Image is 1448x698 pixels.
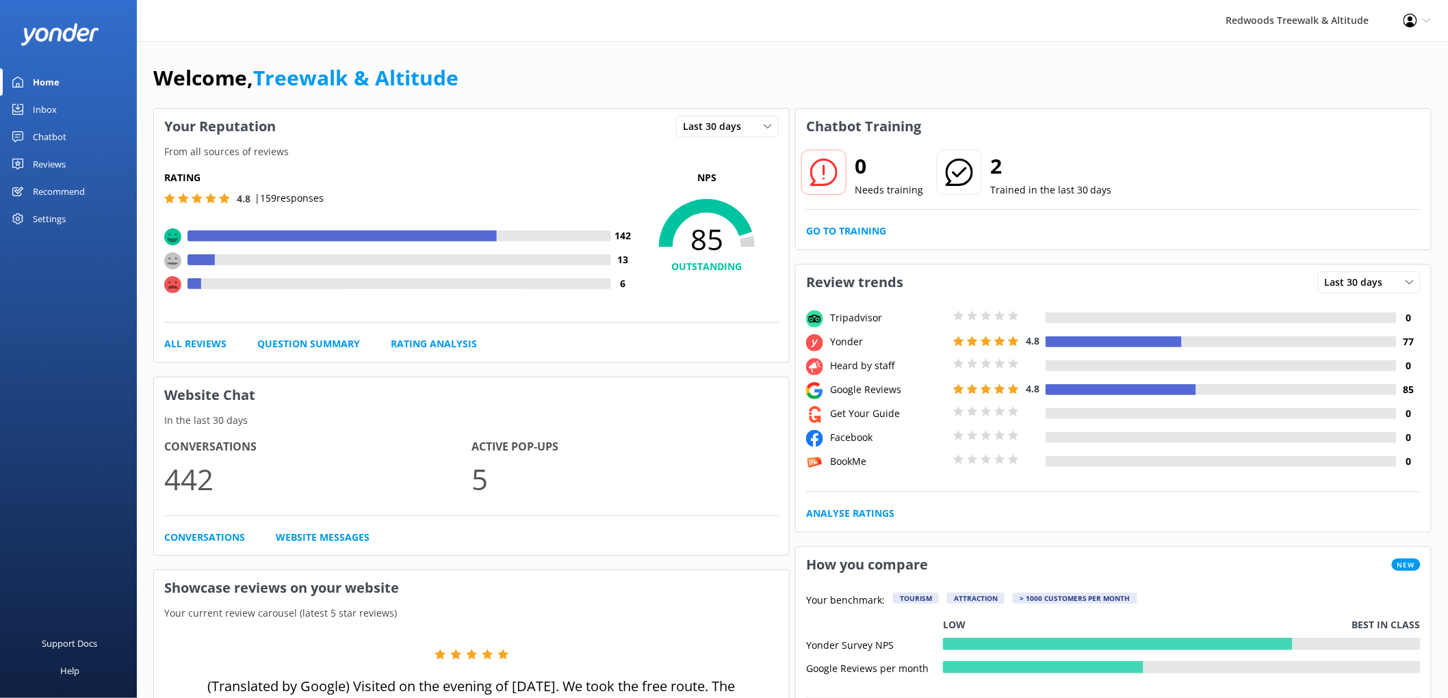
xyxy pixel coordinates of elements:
[1397,406,1421,421] h4: 0
[60,657,79,684] div: Help
[33,96,57,123] div: Inbox
[947,593,1005,604] div: Attraction
[33,150,66,178] div: Reviews
[33,205,66,232] div: Settings
[827,334,950,349] div: Yonder
[164,438,471,456] h4: Conversations
[827,382,950,397] div: Google Reviews
[1392,559,1421,571] span: New
[806,638,943,650] div: Yonder Survey NPS
[164,336,227,351] a: All Reviews
[827,454,950,469] div: BookMe
[471,456,779,502] p: 5
[855,183,923,198] p: Needs training
[635,259,779,274] h4: OUTSTANDING
[1352,617,1421,632] p: Best in class
[257,336,360,351] a: Question Summary
[1397,454,1421,469] h4: 0
[796,109,931,144] h3: Chatbot Training
[237,192,250,205] span: 4.8
[154,606,789,621] p: Your current review carousel (latest 5 star reviews)
[1397,382,1421,397] h4: 85
[1397,334,1421,349] h4: 77
[1325,275,1391,290] span: Last 30 days
[33,123,66,150] div: Chatbot
[1397,358,1421,373] h4: 0
[276,530,370,545] a: Website Messages
[806,224,886,239] a: Go to Training
[1026,382,1039,395] span: 4.8
[611,252,635,267] h4: 13
[635,222,779,256] span: 85
[154,413,789,428] p: In the last 30 days
[255,191,324,206] p: | 159 responses
[635,170,779,185] p: NPS
[990,150,1112,183] h2: 2
[806,506,894,521] a: Analyse Ratings
[164,530,245,545] a: Conversations
[164,456,471,502] p: 442
[154,570,789,606] h3: Showcase reviews on your website
[1013,593,1137,604] div: > 1000 customers per month
[855,150,923,183] h2: 0
[21,23,99,46] img: yonder-white-logo.png
[33,68,60,96] div: Home
[611,276,635,291] h4: 6
[471,438,779,456] h4: Active Pop-ups
[806,661,943,673] div: Google Reviews per month
[164,170,635,185] h5: Rating
[611,228,635,243] h4: 142
[253,64,458,92] a: Treewalk & Altitude
[1397,310,1421,325] h4: 0
[391,336,477,351] a: Rating Analysis
[153,62,458,94] h1: Welcome,
[990,183,1112,198] p: Trained in the last 30 days
[1026,334,1039,347] span: 4.8
[827,430,950,445] div: Facebook
[42,630,98,657] div: Support Docs
[827,406,950,421] div: Get Your Guide
[154,109,286,144] h3: Your Reputation
[154,144,789,159] p: From all sources of reviews
[33,178,85,205] div: Recommend
[1397,430,1421,445] h4: 0
[683,119,749,134] span: Last 30 days
[796,265,914,300] h3: Review trends
[827,310,950,325] div: Tripadvisor
[827,358,950,373] div: Heard by staff
[806,593,885,609] p: Your benchmark:
[893,593,939,604] div: Tourism
[796,547,938,582] h3: How you compare
[154,377,789,413] h3: Website Chat
[943,617,966,632] p: Low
